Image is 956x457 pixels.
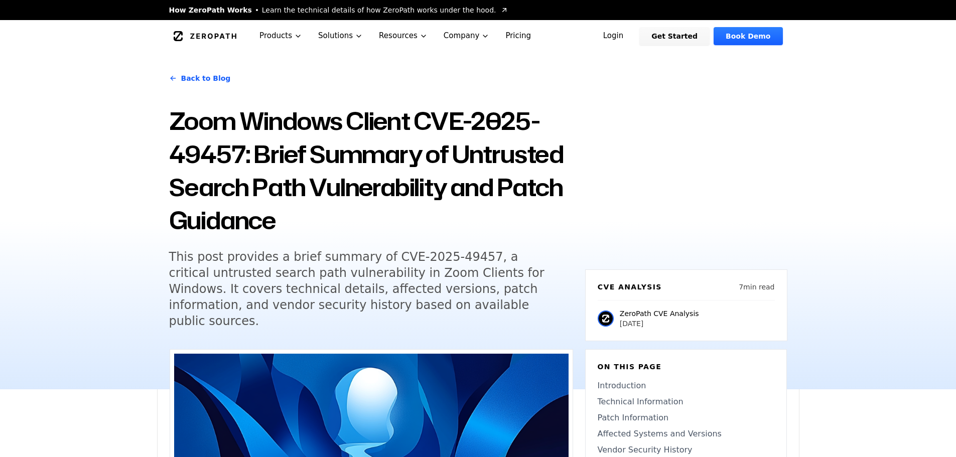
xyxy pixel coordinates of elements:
a: Pricing [497,20,539,52]
span: Learn the technical details of how ZeroPath works under the hood. [262,5,496,15]
p: [DATE] [620,319,699,329]
p: ZeroPath CVE Analysis [620,309,699,319]
a: How ZeroPath WorksLearn the technical details of how ZeroPath works under the hood. [169,5,508,15]
h6: On this page [598,362,774,372]
nav: Global [157,20,799,52]
a: Patch Information [598,412,774,424]
a: Back to Blog [169,64,231,92]
a: Login [591,27,636,45]
h1: Zoom Windows Client CVE-2025-49457: Brief Summary of Untrusted Search Path Vulnerability and Patc... [169,104,573,237]
button: Solutions [310,20,371,52]
button: Products [251,20,310,52]
img: ZeroPath CVE Analysis [598,311,614,327]
a: Book Demo [714,27,782,45]
a: Get Started [639,27,710,45]
button: Resources [371,20,436,52]
p: 7 min read [739,282,774,292]
a: Technical Information [598,396,774,408]
h6: CVE Analysis [598,282,662,292]
span: How ZeroPath Works [169,5,252,15]
a: Vendor Security History [598,444,774,456]
h5: This post provides a brief summary of CVE-2025-49457, a critical untrusted search path vulnerabil... [169,249,555,329]
a: Affected Systems and Versions [598,428,774,440]
a: Introduction [598,380,774,392]
button: Company [436,20,498,52]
